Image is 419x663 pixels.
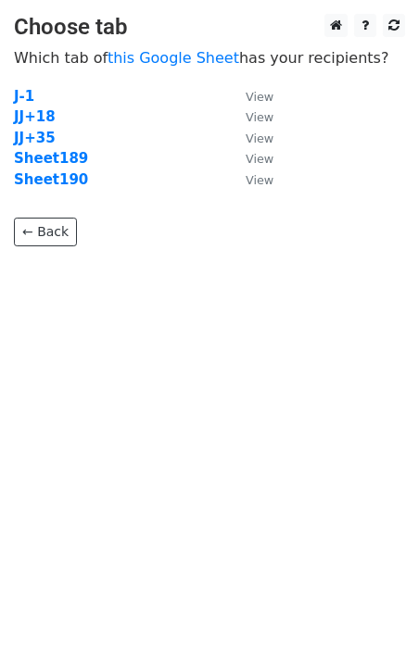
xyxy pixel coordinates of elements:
small: View [246,152,273,166]
a: JJ+35 [14,130,56,146]
p: Which tab of has your recipients? [14,48,405,68]
a: View [227,108,273,125]
a: JJ+18 [14,108,56,125]
a: View [227,150,273,167]
a: Sheet189 [14,150,88,167]
a: View [227,130,273,146]
a: this Google Sheet [108,49,239,67]
h3: Choose tab [14,14,405,41]
small: View [246,110,273,124]
small: View [246,131,273,145]
small: View [246,173,273,187]
a: View [227,171,273,188]
a: J-1 [14,88,34,105]
a: View [227,88,273,105]
small: View [246,90,273,104]
a: Sheet190 [14,171,88,188]
a: ← Back [14,218,77,246]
